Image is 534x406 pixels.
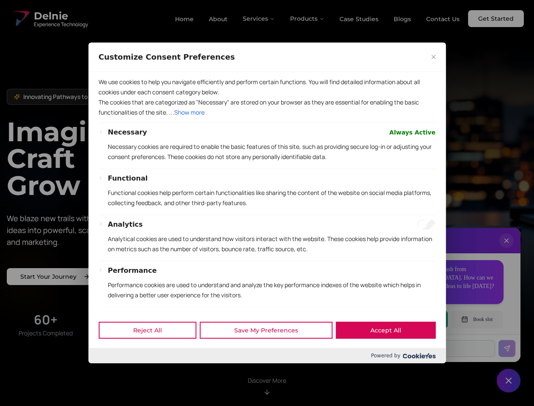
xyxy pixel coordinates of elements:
[108,188,435,208] p: Functional cookies help perform certain functionalities like sharing the content of the website o...
[431,55,435,59] img: Close
[108,219,143,230] button: Analytics
[108,127,147,137] button: Necessary
[174,107,205,118] button: Show more
[417,219,435,230] input: Enable Analytics
[108,234,435,254] p: Analytical cookies are used to understand how visitors interact with the website. These cookies h...
[108,280,435,300] p: Performance cookies are used to understand and analyze the key performance indexes of the website...
[99,97,435,118] p: The cookies that are categorized as "Necessary" are stored on your browser as they are essential ...
[108,142,435,162] p: Necessary cookies are required to enable the basic features of this site, such as providing secur...
[336,322,435,339] button: Accept All
[99,77,435,97] p: We use cookies to help you navigate efficiently and perform certain functions. You will find deta...
[108,173,148,184] button: Functional
[403,353,435,359] img: Cookieyes logo
[108,266,157,276] button: Performance
[389,127,435,137] span: Always Active
[88,348,446,363] div: Powered by
[200,322,332,339] button: Save My Preferences
[99,52,235,62] span: Customize Consent Preferences
[99,322,196,339] button: Reject All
